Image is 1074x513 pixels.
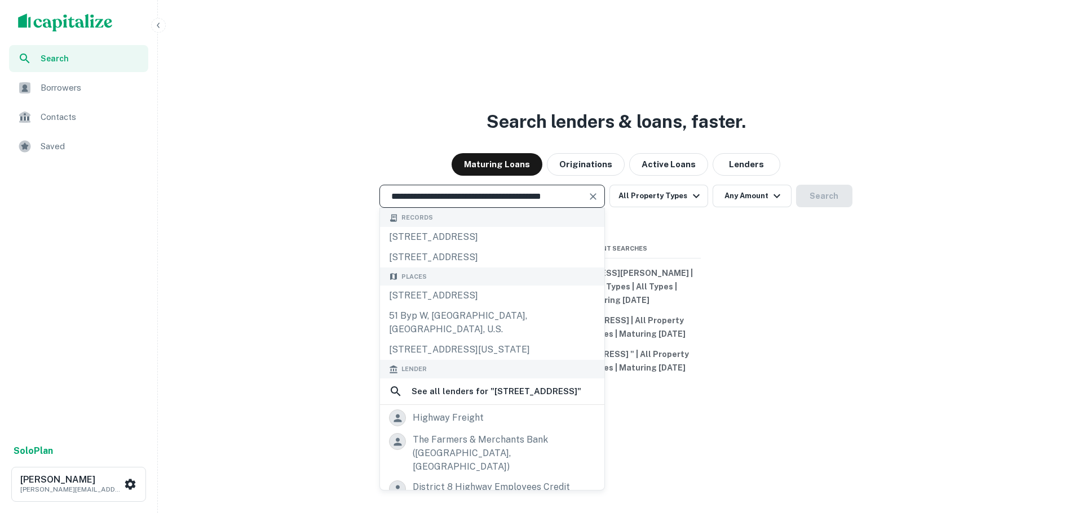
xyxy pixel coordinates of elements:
a: district 8 highway employees credit union [380,477,604,511]
button: Active Loans [629,153,708,176]
button: Originations [547,153,625,176]
img: capitalize-logo.png [18,14,113,32]
a: the farmers & merchants bank ([GEOGRAPHIC_DATA], [GEOGRAPHIC_DATA]) [380,430,604,477]
button: Maturing Loans [452,153,542,176]
h3: Search lenders & loans, faster. [487,108,746,135]
button: Clear [585,189,601,204]
span: Search [41,52,142,65]
a: Search [9,45,148,72]
a: Saved [9,133,148,160]
p: [PERSON_NAME][EMAIL_ADDRESS][DOMAIN_NAME] [20,484,122,494]
span: Borrowers [41,81,142,95]
a: Contacts [9,104,148,131]
span: Records [401,213,433,222]
a: Borrowers [9,74,148,101]
button: "[STREET_ADDRESS] " | All Property Types | All Types | Maturing [DATE] [532,344,701,378]
span: Saved [41,140,142,153]
button: [PERSON_NAME][PERSON_NAME][EMAIL_ADDRESS][DOMAIN_NAME] [11,467,146,502]
button: [STREET_ADDRESS][PERSON_NAME] | All Property Types | All Types | Maturing [DATE] [532,263,701,310]
span: Lender [401,364,427,374]
div: highway freight [413,409,484,426]
a: highway freight [380,406,604,430]
div: district 8 highway employees credit union [413,480,595,507]
button: All Property Types [609,185,708,207]
h6: See all lenders for " [STREET_ADDRESS] " [412,385,581,398]
div: [STREET_ADDRESS] [380,227,604,247]
span: Recent Searches [532,244,701,253]
div: 51 Byp W, [GEOGRAPHIC_DATA], [GEOGRAPHIC_DATA], U.S. [380,306,604,340]
div: [STREET_ADDRESS] [380,247,604,267]
iframe: Chat Widget [1018,423,1074,477]
strong: Solo Plan [14,445,53,456]
button: Lenders [713,153,780,176]
h6: [PERSON_NAME] [20,475,122,484]
div: [STREET_ADDRESS] [380,286,604,306]
div: [STREET_ADDRESS][US_STATE] [380,340,604,360]
span: Contacts [41,110,142,124]
a: SoloPlan [14,444,53,458]
button: Any Amount [713,185,792,207]
span: Places [401,272,427,282]
button: [STREET_ADDRESS] | All Property Types | All Types | Maturing [DATE] [532,310,701,344]
div: the farmers & merchants bank ([GEOGRAPHIC_DATA], [GEOGRAPHIC_DATA]) [413,433,595,474]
